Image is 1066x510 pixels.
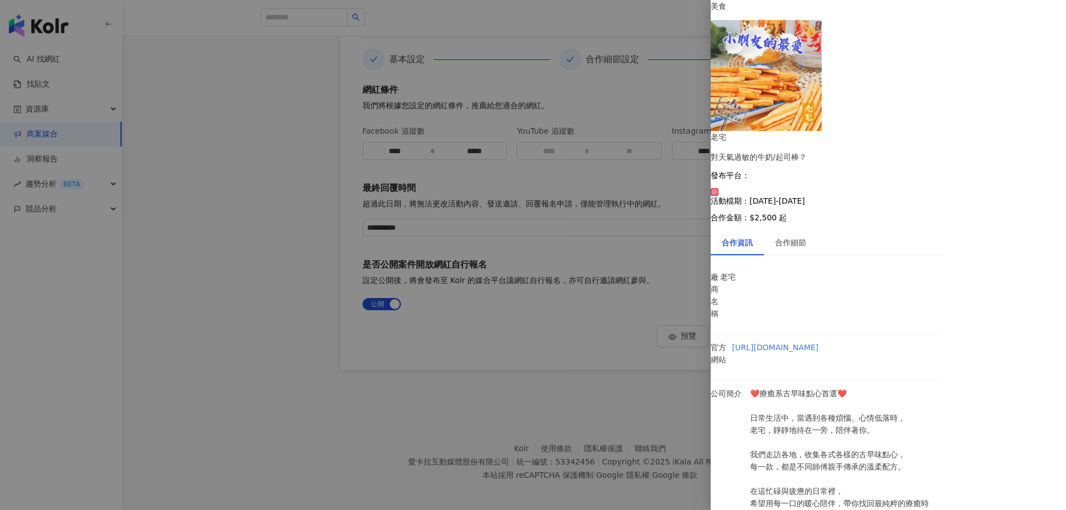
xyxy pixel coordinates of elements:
[720,271,763,283] p: 老宅
[711,131,942,143] div: 老宅
[711,271,715,320] p: 廠商名稱
[732,343,819,352] a: [URL][DOMAIN_NAME]
[711,341,727,366] p: 官方網站
[711,196,942,205] p: 活動檔期：[DATE]-[DATE]
[711,151,942,163] div: 對天氣過敏的牛奶/起司棒？
[711,213,942,222] p: 合作金額： $2,500 起
[711,20,822,131] img: 老宅牛奶棒/老宅起司棒
[711,171,942,180] p: 發布平台：
[775,236,806,249] div: 合作細節
[711,387,745,400] p: 公司簡介
[722,236,753,249] div: 合作資訊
